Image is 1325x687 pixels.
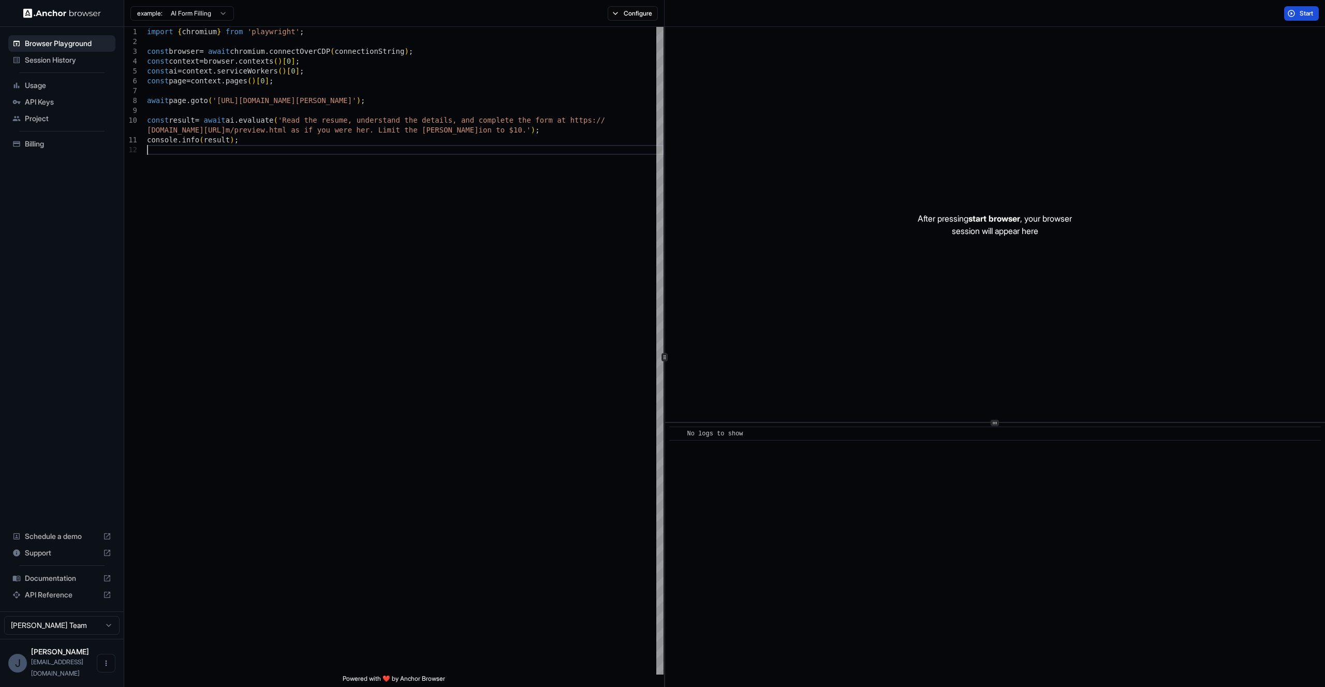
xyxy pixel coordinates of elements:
span: = [195,116,199,124]
div: 10 [124,115,137,125]
span: ; [300,27,304,36]
span: 0 [287,57,291,65]
span: evaluate [239,116,273,124]
img: Anchor Logo [23,8,101,18]
span: ( [247,77,252,85]
span: browser [169,47,199,55]
span: page [169,77,186,85]
span: . [234,57,239,65]
div: 11 [124,135,137,145]
span: Documentation [25,573,99,583]
span: ( [278,67,282,75]
span: ; [296,57,300,65]
span: 0 [291,67,295,75]
p: After pressing , your browser session will appear here [918,212,1072,237]
span: . [212,67,216,75]
div: 3 [124,47,137,56]
div: J [8,654,27,673]
div: Billing [8,136,115,152]
span: serviceWorkers [217,67,278,75]
span: . [178,136,182,144]
span: ) [252,77,256,85]
div: Session History [8,52,115,68]
span: ( [330,47,334,55]
span: ) [531,126,535,134]
span: Usage [25,80,111,91]
span: = [199,47,203,55]
span: ] [265,77,269,85]
span: ; [409,47,413,55]
span: ) [282,67,286,75]
span: [ [282,57,286,65]
span: No logs to show [687,430,743,437]
span: connectionString [335,47,405,55]
span: . [221,77,225,85]
span: connectOverCDP [269,47,330,55]
div: Project [8,110,115,127]
span: browser [204,57,234,65]
span: ai [226,116,234,124]
span: ] [291,57,295,65]
span: const [147,116,169,124]
span: anchor@dcs.io [31,658,83,677]
div: 2 [124,37,137,47]
div: 5 [124,66,137,76]
span: ; [361,96,365,105]
span: start browser [968,213,1020,224]
span: await [208,47,230,55]
span: goto [190,96,208,105]
button: Start [1284,6,1319,21]
span: API Reference [25,590,99,600]
div: Browser Playground [8,35,115,52]
span: from [226,27,243,36]
span: '[URL][DOMAIN_NAME][PERSON_NAME]' [212,96,356,105]
span: ; [535,126,539,134]
span: [ [287,67,291,75]
span: context [169,57,199,65]
div: 7 [124,86,137,96]
span: ; [269,77,273,85]
button: Configure [608,6,658,21]
span: ) [404,47,408,55]
button: Open menu [97,654,115,673]
span: Browser Playground [25,38,111,49]
div: 1 [124,27,137,37]
span: Session History [25,55,111,65]
span: Schedule a demo [25,531,99,542]
span: } [217,27,221,36]
span: ( [274,116,278,124]
span: await [147,96,169,105]
span: API Keys [25,97,111,107]
span: 'Read the resume, understand the details, and comp [278,116,496,124]
span: Billing [25,139,111,149]
span: info [182,136,199,144]
div: Documentation [8,570,115,587]
span: ] [296,67,300,75]
span: Support [25,548,99,558]
div: Support [8,545,115,561]
span: context [190,77,221,85]
span: ) [230,136,234,144]
div: API Reference [8,587,115,603]
span: ​ [674,429,680,439]
span: ai [169,67,178,75]
span: . [265,47,269,55]
span: Start [1300,9,1314,18]
span: chromium [182,27,216,36]
span: result [169,116,195,124]
div: 6 [124,76,137,86]
span: result [204,136,230,144]
span: ( [199,136,203,144]
div: 4 [124,56,137,66]
span: = [199,57,203,65]
span: chromium [230,47,264,55]
span: const [147,57,169,65]
div: 9 [124,106,137,115]
span: ; [234,136,239,144]
span: const [147,67,169,75]
span: ) [357,96,361,105]
span: Powered with ❤️ by Anchor Browser [343,675,445,687]
div: Usage [8,77,115,94]
span: example: [137,9,163,18]
span: James Campbell [31,647,89,656]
